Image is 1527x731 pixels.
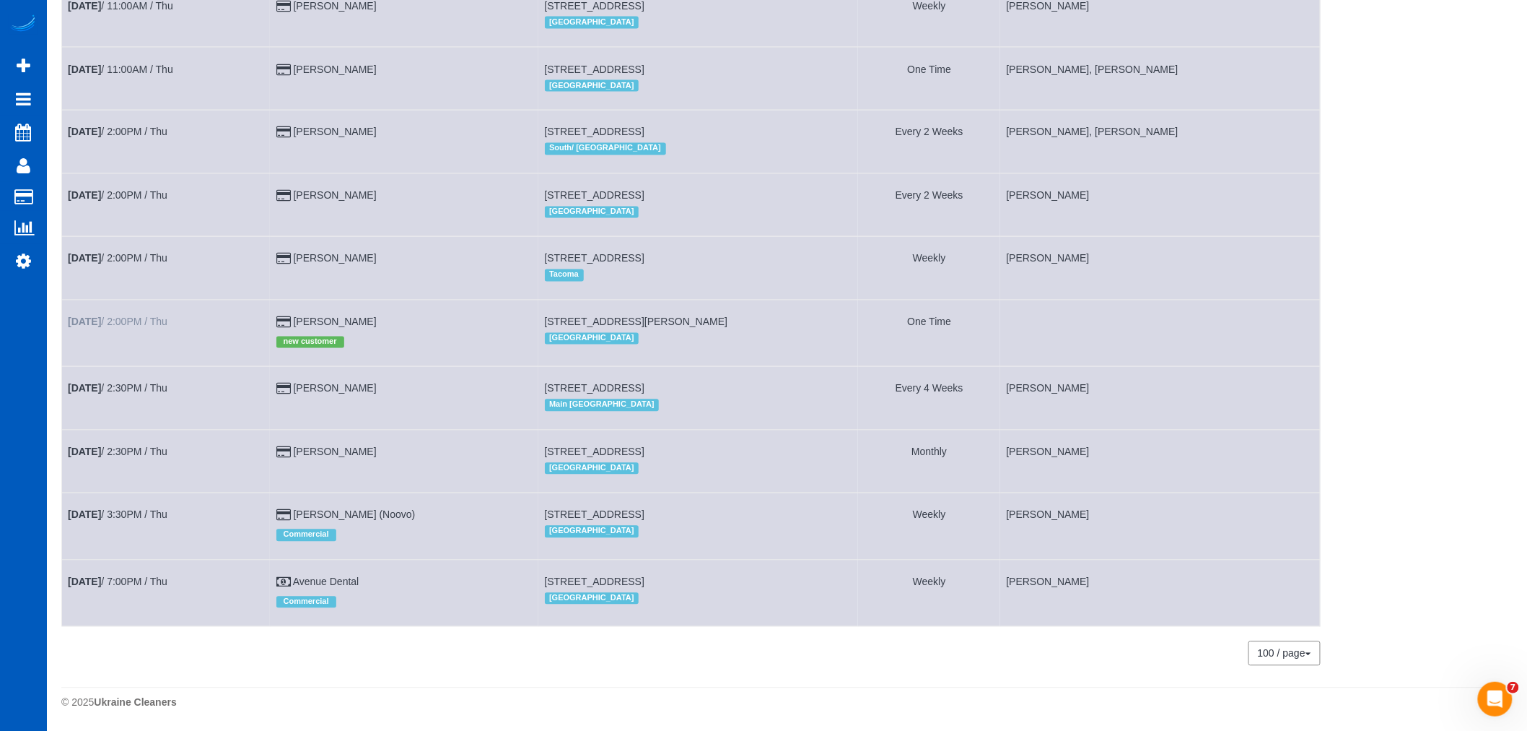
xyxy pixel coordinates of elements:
a: [PERSON_NAME] [294,446,377,458]
td: Frequency [858,430,1000,493]
span: [GEOGRAPHIC_DATA] [545,333,639,345]
td: Frequency [858,237,1000,300]
span: [STREET_ADDRESS][PERSON_NAME] [545,316,728,328]
span: [GEOGRAPHIC_DATA] [545,593,639,605]
i: Credit Card Payment [276,254,291,264]
span: [GEOGRAPHIC_DATA] [545,463,639,475]
td: Frequency [858,493,1000,560]
span: [STREET_ADDRESS] [545,64,644,75]
i: Credit Card Payment [276,384,291,394]
td: Frequency [858,173,1000,236]
td: Assigned to [1000,493,1320,560]
span: new customer [276,337,344,348]
i: Credit Card Payment [276,191,291,202]
td: Frequency [858,560,1000,626]
a: Automaid Logo [9,14,38,35]
td: Assigned to [1000,47,1320,110]
i: Credit Card Payment [276,448,291,458]
td: Assigned to [1000,173,1320,236]
td: Assigned to [1000,300,1320,366]
td: Assigned to [1000,237,1320,300]
iframe: Intercom live chat [1478,682,1513,717]
div: Location [545,203,852,222]
span: South/ [GEOGRAPHIC_DATA] [545,143,666,155]
b: [DATE] [68,253,101,264]
a: [PERSON_NAME] [294,190,377,202]
span: Tacoma [545,269,584,281]
td: Customer [270,560,538,626]
td: Frequency [858,111,1000,173]
div: Location [545,589,852,608]
nav: Pagination navigation [1249,641,1321,666]
a: Avenue Dental [293,576,359,588]
span: [GEOGRAPHIC_DATA] [545,207,639,218]
a: [DATE]/ 7:00PM / Thu [68,576,167,588]
td: Service location [538,367,858,430]
div: Location [545,266,852,285]
a: [DATE]/ 2:00PM / Thu [68,126,167,138]
td: Service location [538,237,858,300]
span: [STREET_ADDRESS] [545,576,644,588]
div: © 2025 [61,696,1513,710]
b: [DATE] [68,383,101,394]
a: [DATE]/ 2:00PM / Thu [68,190,167,202]
td: Customer [270,430,538,493]
td: Schedule date [62,111,271,173]
td: Service location [538,493,858,560]
a: [PERSON_NAME] (Noovo) [294,509,416,521]
span: Commercial [276,597,336,608]
span: [STREET_ADDRESS] [545,126,644,138]
td: Assigned to [1000,111,1320,173]
td: Assigned to [1000,560,1320,626]
b: [DATE] [68,190,101,202]
span: [STREET_ADDRESS] [545,190,644,202]
a: [DATE]/ 2:30PM / Thu [68,383,167,394]
td: Assigned to [1000,367,1320,430]
div: Location [545,13,852,32]
span: [STREET_ADDRESS] [545,383,644,394]
div: Location [545,522,852,541]
span: [STREET_ADDRESS] [545,509,644,521]
td: Schedule date [62,367,271,430]
b: [DATE] [68,446,101,458]
a: [DATE]/ 2:00PM / Thu [68,253,167,264]
td: Customer [270,367,538,430]
b: [DATE] [68,64,101,75]
a: [PERSON_NAME] [294,383,377,394]
div: Location [545,139,852,158]
td: Assigned to [1000,430,1320,493]
td: Service location [538,111,858,173]
div: Location [545,77,852,95]
td: Customer [270,111,538,173]
b: [DATE] [68,509,101,521]
td: Schedule date [62,560,271,626]
span: Commercial [276,529,336,541]
td: Service location [538,560,858,626]
i: Cash Payment [276,578,291,588]
a: [PERSON_NAME] [294,64,377,75]
i: Credit Card Payment [276,1,291,12]
a: [DATE]/ 2:00PM / Thu [68,316,167,328]
td: Schedule date [62,300,271,366]
span: Main [GEOGRAPHIC_DATA] [545,399,660,411]
span: [GEOGRAPHIC_DATA] [545,526,639,537]
i: Credit Card Payment [276,128,291,138]
a: [PERSON_NAME] [294,253,377,264]
i: Credit Card Payment [276,65,291,75]
b: [DATE] [68,316,101,328]
i: Credit Card Payment [276,318,291,328]
a: [PERSON_NAME] [294,316,377,328]
span: [STREET_ADDRESS] [545,253,644,264]
button: 100 / page [1248,641,1321,666]
b: [DATE] [68,126,101,138]
a: [DATE]/ 11:00AM / Thu [68,64,173,75]
td: Customer [270,47,538,110]
i: Credit Card Payment [276,511,291,521]
span: 7 [1508,682,1519,693]
td: Schedule date [62,493,271,560]
strong: Ukraine Cleaners [94,697,176,709]
span: [STREET_ADDRESS] [545,446,644,458]
td: Customer [270,493,538,560]
td: Frequency [858,367,1000,430]
td: Service location [538,300,858,366]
